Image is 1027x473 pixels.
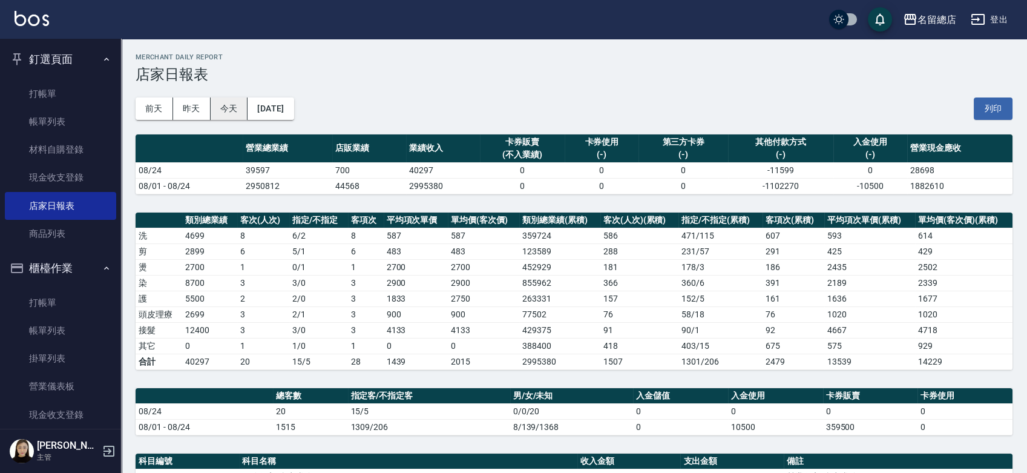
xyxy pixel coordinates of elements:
[824,338,915,354] td: 575
[823,419,918,435] td: 359500
[348,291,384,306] td: 3
[384,259,448,275] td: 2700
[384,243,448,259] td: 483
[273,419,347,435] td: 1515
[237,259,289,275] td: 1
[136,388,1012,435] table: a dense table
[5,44,116,75] button: 釘選頁面
[182,306,237,322] td: 2699
[728,419,823,435] td: 10500
[289,354,347,369] td: 15/5
[136,53,1012,61] h2: Merchant Daily Report
[577,454,681,469] th: 收入金額
[243,134,332,163] th: 營業總業績
[641,136,725,148] div: 第三方卡券
[728,388,823,404] th: 入金使用
[568,148,635,161] div: (-)
[824,354,915,369] td: 13539
[915,354,1012,369] td: 14229
[731,136,830,148] div: 其他付款方式
[136,243,182,259] td: 剪
[384,275,448,291] td: 2900
[237,306,289,322] td: 3
[907,178,1012,194] td: 1882610
[480,162,565,178] td: 0
[678,306,763,322] td: 58 / 18
[136,291,182,306] td: 護
[678,228,763,243] td: 471 / 115
[136,98,173,120] button: 前天
[915,228,1012,243] td: 614
[823,403,918,419] td: 0
[917,12,956,27] div: 名留總店
[5,289,116,317] a: 打帳單
[480,178,565,194] td: 0
[763,228,824,243] td: 607
[763,306,824,322] td: 76
[237,322,289,338] td: 3
[348,388,510,404] th: 指定客/不指定客
[600,213,678,228] th: 客次(人次)(累積)
[824,322,915,338] td: 4667
[915,306,1012,322] td: 1020
[510,419,634,435] td: 8/139/1368
[519,243,600,259] td: 123589
[289,228,347,243] td: 6 / 2
[907,162,1012,178] td: 28698
[915,291,1012,306] td: 1677
[600,275,678,291] td: 366
[448,322,519,338] td: 4133
[248,98,294,120] button: [DATE]
[237,354,289,369] td: 20
[678,322,763,338] td: 90 / 1
[15,11,49,26] img: Logo
[600,228,678,243] td: 586
[384,354,448,369] td: 1439
[348,243,384,259] td: 6
[483,148,562,161] div: (不入業績)
[182,354,237,369] td: 40297
[728,162,833,178] td: -11599
[519,213,600,228] th: 類別總業績(累積)
[898,7,961,32] button: 名留總店
[348,259,384,275] td: 1
[136,338,182,354] td: 其它
[638,178,728,194] td: 0
[448,275,519,291] td: 2900
[833,178,907,194] td: -10500
[289,306,347,322] td: 2 / 1
[332,178,406,194] td: 44568
[448,213,519,228] th: 單均價(客次價)
[289,338,347,354] td: 1 / 0
[136,454,239,469] th: 科目編號
[348,322,384,338] td: 3
[237,291,289,306] td: 2
[182,243,237,259] td: 2899
[763,354,824,369] td: 2479
[678,338,763,354] td: 403 / 15
[600,291,678,306] td: 157
[917,419,1012,435] td: 0
[243,178,332,194] td: 2950812
[348,275,384,291] td: 3
[237,213,289,228] th: 客次(人次)
[448,243,519,259] td: 483
[483,136,562,148] div: 卡券販賣
[915,259,1012,275] td: 2502
[5,136,116,164] a: 材料自購登錄
[678,291,763,306] td: 152 / 5
[332,162,406,178] td: 700
[273,388,347,404] th: 總客數
[406,162,480,178] td: 40297
[823,388,918,404] th: 卡券販賣
[600,306,678,322] td: 76
[289,291,347,306] td: 2 / 0
[600,338,678,354] td: 418
[182,275,237,291] td: 8700
[237,275,289,291] td: 3
[966,8,1012,31] button: 登出
[763,291,824,306] td: 161
[519,228,600,243] td: 359724
[836,148,904,161] div: (-)
[348,338,384,354] td: 1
